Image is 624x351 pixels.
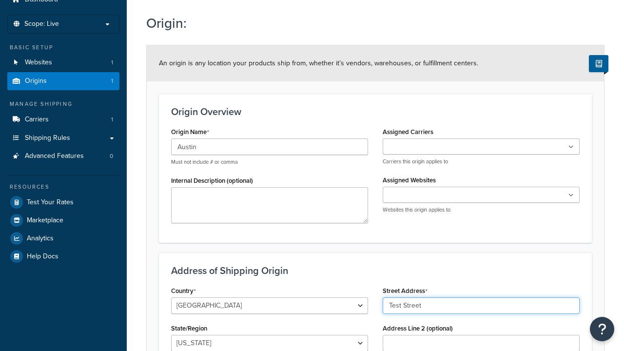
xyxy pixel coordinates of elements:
[159,58,478,68] span: An origin is any location your products ship from, whether it’s vendors, warehouses, or fulfillme...
[7,248,119,265] a: Help Docs
[171,177,253,184] label: Internal Description (optional)
[7,212,119,229] a: Marketplace
[383,206,580,214] p: Websites this origin applies to
[7,111,119,129] li: Carriers
[7,43,119,52] div: Basic Setup
[7,147,119,165] li: Advanced Features
[7,194,119,211] a: Test Your Rates
[383,176,436,184] label: Assigned Websites
[25,134,70,142] span: Shipping Rules
[171,287,196,295] label: Country
[171,158,368,166] p: Must not include # or comma
[146,14,592,33] h1: Origin:
[589,55,608,72] button: Show Help Docs
[7,183,119,191] div: Resources
[7,129,119,147] a: Shipping Rules
[27,216,63,225] span: Marketplace
[7,100,119,108] div: Manage Shipping
[7,54,119,72] a: Websites1
[171,128,209,136] label: Origin Name
[25,77,47,85] span: Origins
[111,116,113,124] span: 1
[7,72,119,90] a: Origins1
[111,77,113,85] span: 1
[27,234,54,243] span: Analytics
[25,152,84,160] span: Advanced Features
[111,58,113,67] span: 1
[27,253,58,261] span: Help Docs
[7,111,119,129] a: Carriers1
[24,20,59,28] span: Scope: Live
[171,265,580,276] h3: Address of Shipping Origin
[171,106,580,117] h3: Origin Overview
[25,58,52,67] span: Websites
[7,54,119,72] li: Websites
[383,158,580,165] p: Carriers this origin applies to
[171,325,207,332] label: State/Region
[590,317,614,341] button: Open Resource Center
[27,198,74,207] span: Test Your Rates
[383,325,453,332] label: Address Line 2 (optional)
[7,72,119,90] li: Origins
[383,287,428,295] label: Street Address
[110,152,113,160] span: 0
[7,147,119,165] a: Advanced Features0
[383,128,433,136] label: Assigned Carriers
[25,116,49,124] span: Carriers
[7,230,119,247] a: Analytics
